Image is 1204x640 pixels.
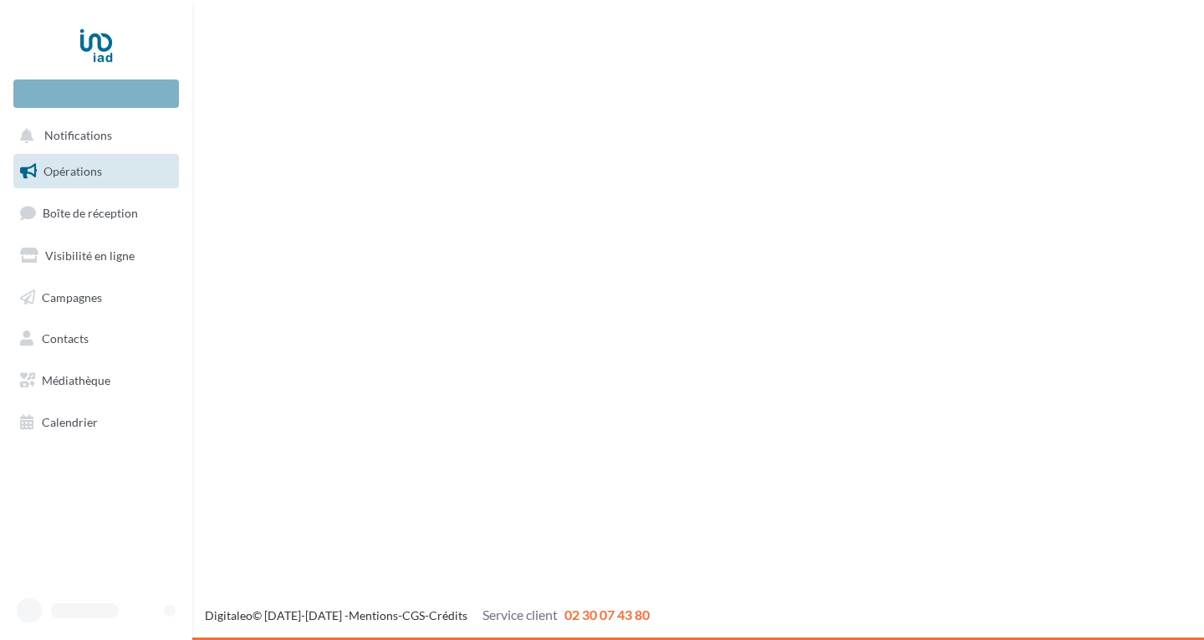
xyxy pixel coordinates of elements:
[10,280,182,315] a: Campagnes
[13,79,179,108] div: Nouvelle campagne
[42,331,89,346] span: Contacts
[402,608,425,622] a: CGS
[10,154,182,189] a: Opérations
[10,195,182,231] a: Boîte de réception
[43,206,138,220] span: Boîte de réception
[205,608,650,622] span: © [DATE]-[DATE] - - -
[45,248,135,263] span: Visibilité en ligne
[10,321,182,356] a: Contacts
[43,164,102,178] span: Opérations
[205,608,253,622] a: Digitaleo
[42,373,110,387] span: Médiathèque
[429,608,467,622] a: Crédits
[349,608,398,622] a: Mentions
[10,363,182,398] a: Médiathèque
[564,607,650,622] span: 02 30 07 43 80
[10,238,182,274] a: Visibilité en ligne
[42,289,102,304] span: Campagnes
[44,129,112,143] span: Notifications
[42,415,98,429] span: Calendrier
[482,607,558,622] span: Service client
[10,405,182,440] a: Calendrier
